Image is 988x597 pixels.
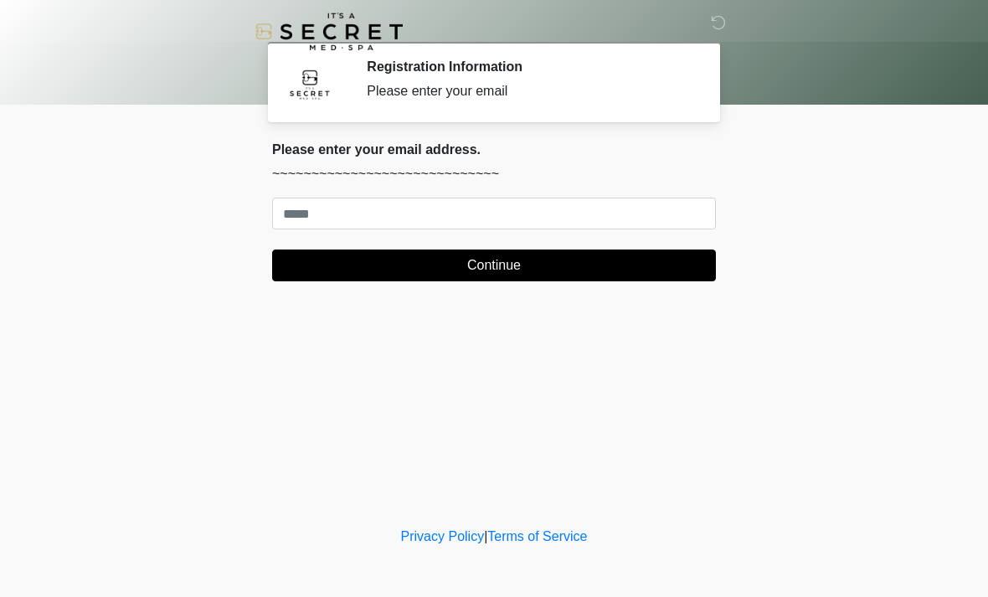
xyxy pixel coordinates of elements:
a: Privacy Policy [401,529,485,543]
p: ~~~~~~~~~~~~~~~~~~~~~~~~~~~~~ [272,164,716,184]
a: Terms of Service [487,529,587,543]
div: Please enter your email [367,81,691,101]
h2: Please enter your email address. [272,142,716,157]
a: | [484,529,487,543]
h2: Registration Information [367,59,691,75]
img: It's A Secret Med Spa Logo [255,13,403,50]
img: Agent Avatar [285,59,335,109]
button: Continue [272,250,716,281]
